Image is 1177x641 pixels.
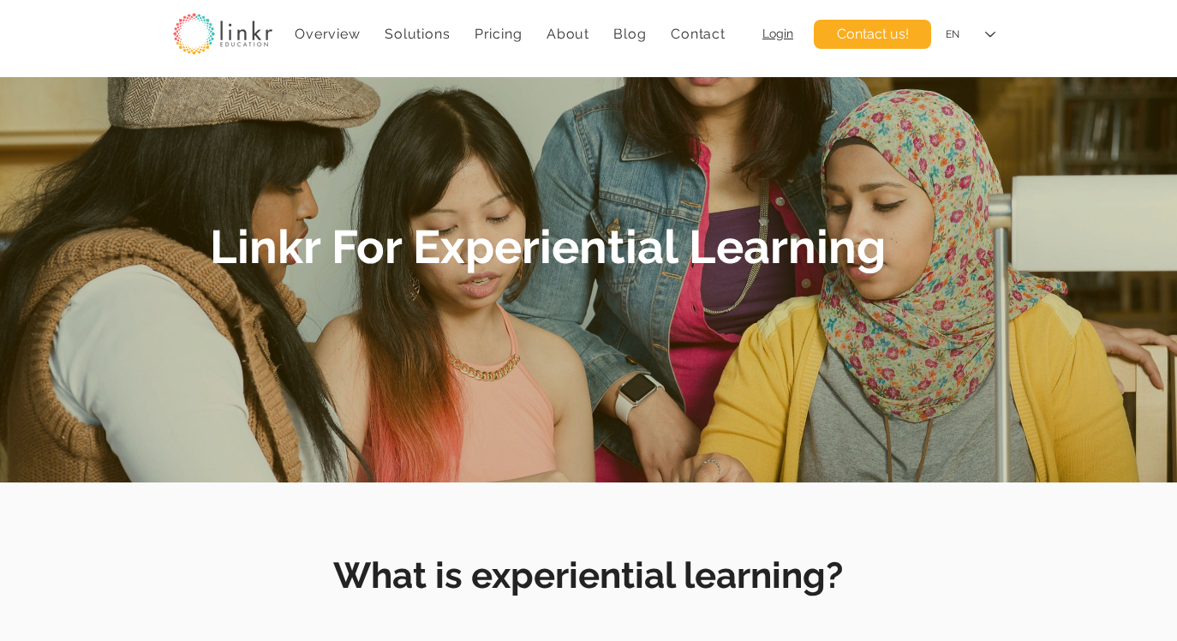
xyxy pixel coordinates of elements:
div: Language Selector: English [934,15,1007,54]
span: Linkr For Experiential Learning [210,219,886,274]
span: Blog [613,26,646,42]
span: What is experiential learning? [333,554,843,596]
nav: Site [286,17,734,51]
a: Pricing [466,17,531,51]
span: About [547,26,589,42]
span: Overview [295,26,360,42]
span: Pricing [475,26,523,42]
a: Contact [662,17,734,51]
div: EN [946,27,959,42]
a: Overview [286,17,369,51]
span: Solutions [385,26,450,42]
div: Solutions [376,17,459,51]
a: Login [762,27,793,40]
a: Contact us! [814,20,931,49]
span: Contact us! [837,25,909,44]
img: linkr_logo_transparentbg.png [173,13,272,55]
div: About [538,17,599,51]
span: Contact [671,26,726,42]
a: Blog [605,17,655,51]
